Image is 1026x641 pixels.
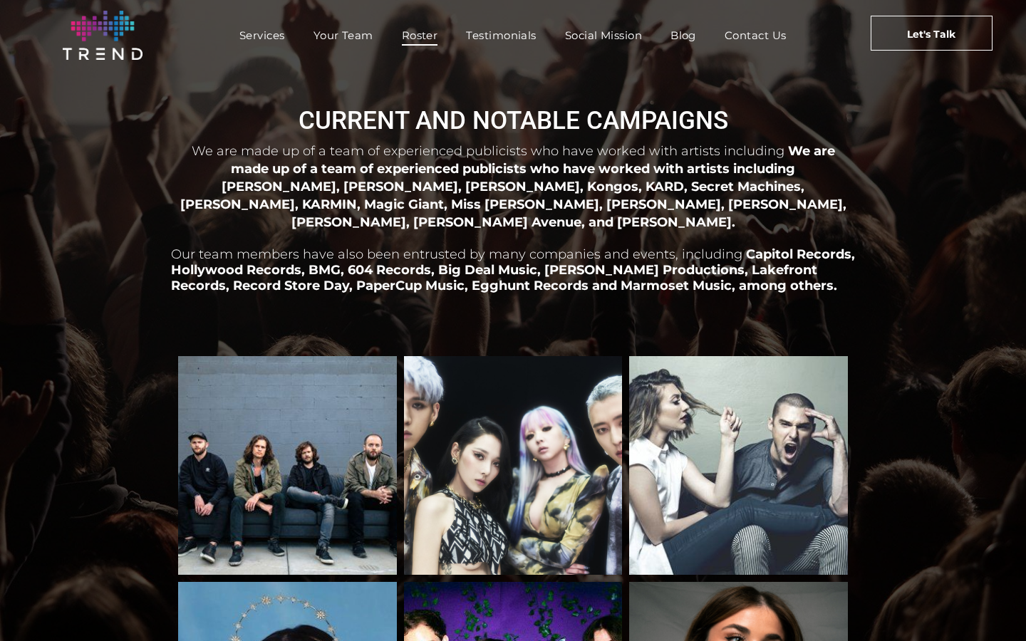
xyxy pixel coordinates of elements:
span: We are made up of a team of experienced publicists who have worked with artists including [192,143,784,159]
a: Karmin [629,356,848,575]
a: Services [225,25,299,46]
span: We are made up of a team of experienced publicists who have worked with artists including [PERSON... [180,143,846,229]
a: Blog [656,25,710,46]
span: Our team members have also been entrusted by many companies and events, including [171,246,742,262]
span: Capitol Records, Hollywood Records, BMG, 604 Records, Big Deal Music, [PERSON_NAME] Productions, ... [171,246,855,293]
iframe: Chat Widget [955,573,1026,641]
span: CURRENT AND NOTABLE CAMPAIGNS [299,106,728,135]
a: Kongos [178,356,397,575]
a: Social Mission [551,25,656,46]
a: Testimonials [452,25,550,46]
img: logo [63,11,142,60]
a: Your Team [299,25,388,46]
span: Let's Talk [907,16,955,52]
a: KARD [404,356,623,575]
a: Roster [388,25,452,46]
a: Contact Us [710,25,801,46]
a: Let's Talk [871,16,993,51]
